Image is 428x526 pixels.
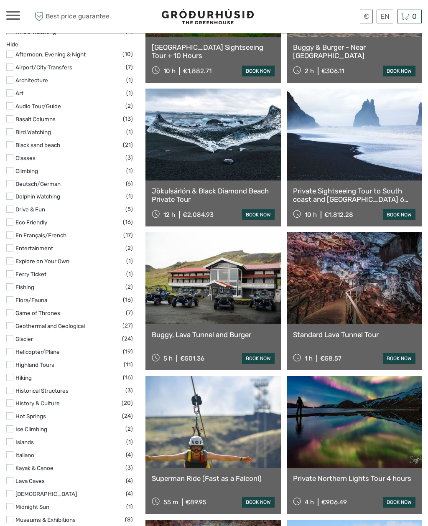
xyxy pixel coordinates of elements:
a: book now [383,209,415,220]
span: (1) [126,75,133,85]
a: Buggy & Burger - Near [GEOGRAPHIC_DATA] [293,43,415,60]
a: Midnight Sun [15,503,49,510]
span: (16) [123,373,133,382]
a: book now [242,209,275,220]
div: €1,812.28 [324,211,353,219]
span: (2) [125,282,133,292]
span: (5) [125,204,133,214]
span: (6) [126,179,133,188]
span: (27) [122,321,133,330]
div: €2,084.93 [183,211,214,219]
a: Italiano [15,452,34,458]
span: (11) [124,360,133,369]
span: (20) [122,398,133,408]
a: Hiking [15,374,32,381]
a: Jökulsárlón & Black Diamond Beach Private Tour [152,187,274,204]
a: Private Sightseeing Tour to South coast and [GEOGRAPHIC_DATA] 6 PAX [293,187,415,204]
span: (3) [125,153,133,163]
a: Black sand beach [15,142,60,148]
span: (1) [126,88,133,98]
a: Fishing [15,284,34,290]
a: Glacier [15,335,33,342]
a: Superman Ride (Fast as a Falcon!) [152,474,274,483]
a: Flora/Fauna [15,297,47,303]
span: 55 m [163,498,178,506]
a: Deutsch/German [15,180,61,187]
a: Art [15,90,23,97]
a: Bird Watching [15,129,51,135]
span: (4) [126,489,133,498]
span: (2) [125,101,133,111]
a: Buggy, Lava Tunnel and Burger [152,330,274,339]
span: (17) [123,230,133,240]
span: (21) [123,140,133,150]
a: Eco Friendly [15,219,47,226]
a: Basalt Columns [15,116,56,122]
a: book now [383,353,415,364]
a: Audio Tour/Guide [15,103,61,109]
a: Geothermal and Geological [15,323,85,329]
span: 4 h [305,498,314,506]
span: (1) [126,166,133,175]
a: Museums & Exhibitions [15,516,76,523]
span: (1) [126,269,133,279]
a: Standard Lava Tunnel Tour [293,330,415,339]
span: (1) [126,191,133,201]
a: Drive & Fun [15,206,45,213]
a: Architecture [15,77,48,84]
span: 2 h [305,67,314,75]
span: (4) [126,476,133,485]
span: € [364,12,369,20]
span: (1) [126,437,133,447]
span: (1) [126,127,133,137]
span: (1) [126,502,133,511]
a: Explore on Your Own [15,258,69,264]
div: €1,882.71 [183,67,211,75]
a: History & Culture [15,400,60,407]
a: Islands [15,439,34,445]
span: Best price guarantee [33,10,110,23]
a: Classes [15,155,36,161]
a: Climbing [15,168,38,174]
a: Private Northern Lights Tour 4 hours [293,474,415,483]
span: (7) [126,308,133,318]
a: Kayak & Canoe [15,465,53,471]
a: Afternoon, Evening & Night [15,51,86,58]
a: book now [383,497,415,508]
span: (19) [123,347,133,356]
span: 12 h [163,211,175,219]
a: Ice Climbing [15,426,47,432]
span: (24) [122,411,133,421]
div: €58.57 [320,355,341,362]
span: (4) [126,450,133,460]
a: Helicopter/Plane [15,348,60,355]
span: 10 h [305,211,317,219]
a: book now [242,353,275,364]
a: book now [242,497,275,508]
div: EN [377,10,393,23]
a: [DEMOGRAPHIC_DATA] [15,490,77,497]
img: 1578-341a38b5-ce05-4595-9f3d-b8aa3718a0b3_logo_small.jpg [162,9,254,24]
a: En Français/French [15,232,66,239]
button: Open LiveChat chat widget [96,13,106,23]
a: Historical Structures [15,387,69,394]
p: We're away right now. Please check back later! [12,15,94,21]
span: (2) [125,243,133,253]
span: (16) [123,295,133,305]
a: book now [242,66,275,76]
span: (16) [123,217,133,227]
span: (13) [123,114,133,124]
a: Entertainment [15,245,53,252]
a: Airport/City Transfers [15,64,72,71]
span: (2) [125,424,133,434]
a: Highland Tours [15,361,54,368]
span: (3) [125,463,133,473]
a: Ferry Ticket [15,271,46,277]
a: Game of Thrones [15,310,60,316]
div: €906.49 [321,498,347,506]
div: €89.95 [186,498,206,506]
div: €501.36 [180,355,204,362]
a: Dolphin Watching [15,193,60,200]
span: 1 h [305,355,313,362]
span: (3) [125,386,133,395]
